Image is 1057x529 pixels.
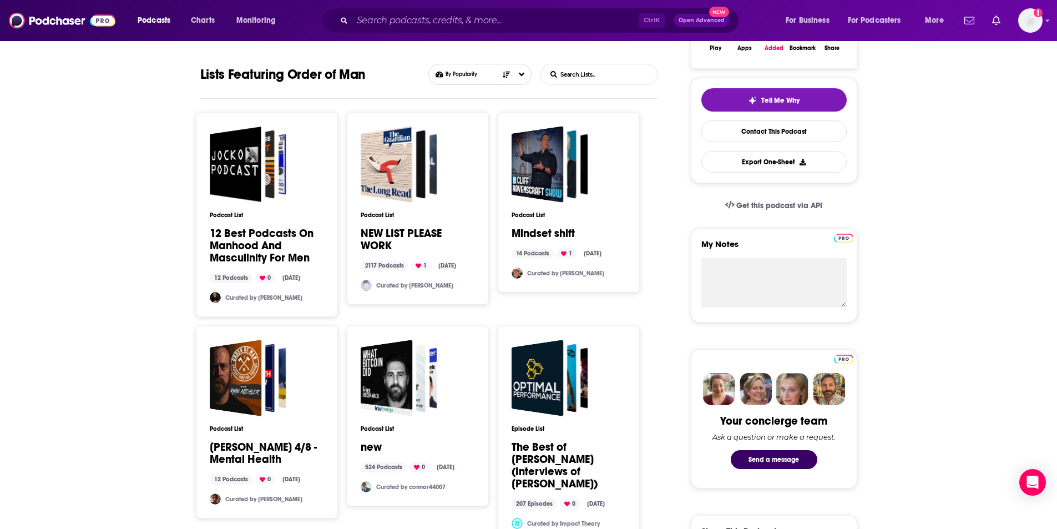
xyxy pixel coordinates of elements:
a: Mindset shift [512,126,588,203]
h3: Podcast List [210,425,324,432]
h3: Podcast List [361,211,475,219]
span: The Best of Tom Bilyeu (Interviews of Tom) [512,340,588,416]
div: 14 Podcasts [512,249,554,259]
button: Open AdvancedNew [674,14,730,27]
img: connor44007 [361,481,372,492]
img: Podchaser - Follow, Share and Rate Podcasts [9,10,115,31]
div: Ask a question or make a request. [712,432,836,441]
div: [DATE] [278,273,305,283]
img: mountaintop [210,292,221,303]
a: 12 Best Podcasts On Manhood And Masculinity For Men [210,228,324,264]
img: Barbara Profile [740,373,772,405]
button: tell me why sparkleTell Me Why [701,88,847,112]
span: By Popularity [446,71,517,78]
a: new [361,441,382,454]
a: new [361,340,437,416]
div: 0 [409,462,429,472]
div: Apps [737,45,752,52]
div: Open Intercom Messenger [1019,469,1046,496]
div: 0 [255,273,275,283]
div: Bookmark [790,45,816,52]
a: Curated by [PERSON_NAME] [376,282,453,289]
a: [PERSON_NAME] 4/8 - Mental Health [210,441,324,466]
span: Podcasts [138,13,170,28]
a: Curated by [PERSON_NAME] [527,270,604,277]
div: 0 [255,475,275,485]
a: Show notifications dropdown [960,11,979,30]
div: 524 Podcasts [361,462,407,472]
span: Logged in as SkyHorsePub35 [1018,8,1043,33]
img: Podchaser Pro [834,355,853,364]
a: Curated by Impact Theory [527,520,600,527]
button: open menu [778,12,843,29]
img: ImpactTheory [512,518,523,529]
a: Pro website [834,353,853,364]
span: Tell Me Why [761,96,800,105]
h3: Episode List [512,425,626,432]
a: Curated by [PERSON_NAME] [225,496,302,503]
div: [DATE] [432,462,459,472]
a: Contact This Podcast [701,120,847,142]
button: Show profile menu [1018,8,1043,33]
div: Share [825,45,839,52]
span: For Business [786,13,830,28]
a: Curated by connor44007 [376,483,446,491]
div: 1 [557,249,576,259]
img: Relaxedmale [512,268,523,279]
button: Choose List sort [428,64,532,85]
img: Jules Profile [776,373,808,405]
svg: Add a profile image [1034,8,1043,17]
button: Export One-Sheet [701,151,847,173]
div: 207 Episodes [512,499,557,509]
div: [DATE] [583,499,609,509]
img: Sydney Profile [703,373,735,405]
button: open menu [229,12,290,29]
div: [DATE] [434,261,461,271]
button: open menu [917,12,958,29]
img: Podchaser Pro [834,234,853,243]
div: Added [765,45,783,52]
a: Charts [184,12,221,29]
a: Show notifications dropdown [988,11,1005,30]
span: Ctrl K [639,13,665,28]
a: Jackson 4/8 - Mental Health [210,340,286,416]
img: Jon Profile [813,373,845,405]
div: Play [710,45,721,52]
div: Your concierge team [720,414,827,428]
span: Monitoring [236,13,276,28]
a: NEW LIST PLEASE WORK [361,126,437,203]
span: Get this podcast via API [736,201,822,210]
img: cduhigg [361,280,372,291]
a: Get this podcast via API [716,192,832,219]
input: Search podcasts, credits, & more... [352,12,639,29]
img: HighKey3 [210,493,221,505]
span: Charts [191,13,215,28]
div: 12 Podcasts [210,273,252,283]
a: 12 Best Podcasts On Manhood And Masculinity For Men [210,126,286,203]
a: Curated by [PERSON_NAME] [225,294,302,301]
a: Mindset shift [512,228,575,240]
img: tell me why sparkle [748,96,757,105]
a: Pro website [834,232,853,243]
a: The Best of [PERSON_NAME] (Interviews of [PERSON_NAME]) [512,441,626,490]
div: 1 [411,261,431,271]
span: New [709,7,729,17]
div: 12 Podcasts [210,475,252,485]
div: [DATE] [579,249,606,259]
div: Search podcasts, credits, & more... [332,8,750,33]
span: Open Advanced [679,18,725,23]
h3: Podcast List [210,211,324,219]
a: NEW LIST PLEASE WORK [361,228,475,252]
h3: Podcast List [361,425,475,432]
